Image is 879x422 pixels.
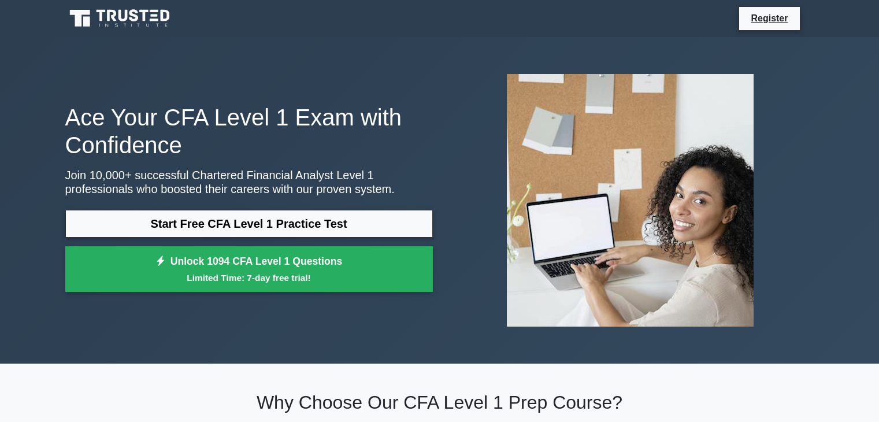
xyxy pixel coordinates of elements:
h2: Why Choose Our CFA Level 1 Prep Course? [65,391,814,413]
a: Unlock 1094 CFA Level 1 QuestionsLimited Time: 7-day free trial! [65,246,433,293]
a: Start Free CFA Level 1 Practice Test [65,210,433,238]
p: Join 10,000+ successful Chartered Financial Analyst Level 1 professionals who boosted their caree... [65,168,433,196]
h1: Ace Your CFA Level 1 Exam with Confidence [65,103,433,159]
a: Register [744,11,795,25]
small: Limited Time: 7-day free trial! [80,271,418,284]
